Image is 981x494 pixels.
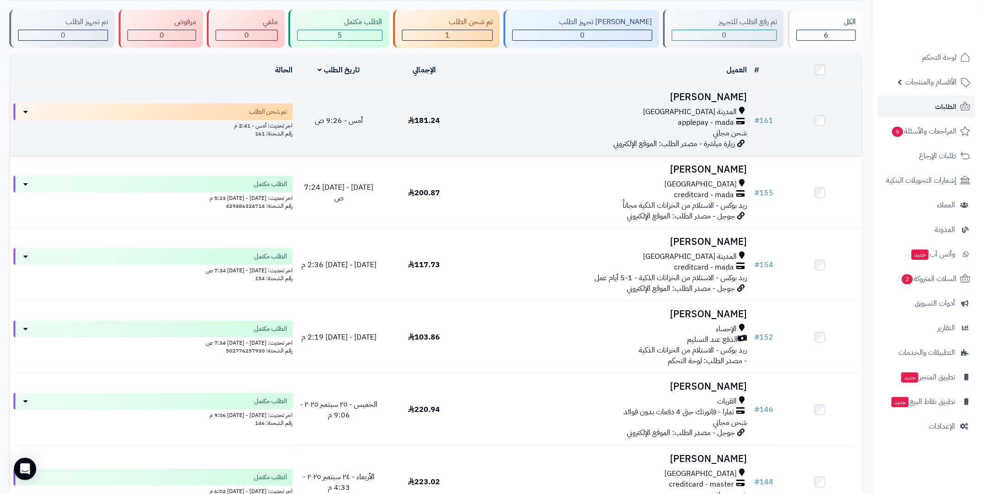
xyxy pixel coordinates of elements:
[915,297,955,310] span: أدوات التسويق
[315,115,363,126] span: أمس - 9:26 ص
[471,237,747,247] h3: [PERSON_NAME]
[905,76,956,89] span: الأقسام والمنتجات
[901,272,956,285] span: السلات المتروكة
[754,332,773,343] a: #152
[338,30,342,41] span: 5
[471,454,747,464] h3: [PERSON_NAME]
[878,46,975,69] a: لوحة التحكم
[878,243,975,265] a: وآتس آبجديد
[249,107,287,116] span: تم شحن الطلب
[754,259,773,270] a: #154
[255,129,293,138] span: رقم الشحنة: 161
[754,476,759,488] span: #
[661,10,786,48] a: تم رفع الطلب للتجهيز 0
[318,64,360,76] a: تاريخ الطلب
[408,259,440,270] span: 117.73
[919,149,956,162] span: طلبات الإرجاع
[878,391,975,413] a: تطبيق نقاط البيعجديد
[911,248,955,261] span: وآتس آب
[127,17,197,27] div: مرفوض
[664,179,737,190] span: [GEOGRAPHIC_DATA]
[672,30,777,41] div: 0
[623,200,747,211] span: ريد بوكس - الاستلام من الخزانات الذكية مجاناً
[298,30,382,41] div: 5
[878,120,975,142] a: المراجعات والأسئلة6
[878,169,975,192] a: إشعارات التحويلات البنكية
[726,64,747,76] a: العميل
[408,115,440,126] span: 181.24
[471,92,747,103] h3: [PERSON_NAME]
[18,17,108,27] div: تم تجهيز الطلب
[580,30,585,41] span: 0
[303,471,375,493] span: الأربعاء - ٢٤ سبتمبر ٢٠٢٥ - 4:33 م
[929,420,955,433] span: الإعدادات
[878,317,975,339] a: التقارير
[216,30,277,41] div: 0
[159,30,164,41] span: 0
[891,125,956,138] span: المراجعات والأسئلة
[408,332,440,343] span: 103.86
[664,468,737,479] span: [GEOGRAPHIC_DATA]
[717,396,737,407] span: القريات
[754,332,759,343] span: #
[627,283,735,294] span: جوجل - مصدر الطلب: الموقع الإلكتروني
[911,250,929,260] span: جديد
[244,30,249,41] span: 0
[205,10,287,48] a: ملغي 0
[471,164,747,175] h3: [PERSON_NAME]
[918,25,972,44] img: logo-2.png
[754,64,759,76] a: #
[304,182,373,204] span: [DATE] - [DATE] 7:24 ص
[878,341,975,364] a: التطبيقات والخدمات
[935,223,955,236] span: المدونة
[886,174,956,187] span: إشعارات التحويلات البنكية
[594,272,747,283] span: ريد بوكس - الاستلام من الخزانات الذكية - 1-5 أيام عمل
[669,479,734,490] span: creditcard - master
[878,366,975,388] a: تطبيق المتجرجديد
[878,194,975,216] a: العملاء
[226,346,293,355] span: رقم الشحنة: 502776257930
[754,404,759,415] span: #
[408,187,440,199] span: 200.87
[471,381,747,392] h3: [PERSON_NAME]
[216,17,278,27] div: ملغي
[117,10,205,48] a: مرفوض 0
[900,371,955,384] span: تطبيق المتجر
[643,251,737,262] span: المدينة [GEOGRAPHIC_DATA]
[408,404,440,415] span: 220.94
[878,292,975,314] a: أدوات التسويق
[722,30,727,41] span: 0
[13,265,293,275] div: اخر تحديث: [DATE] - [DATE] 7:34 ص
[413,64,436,76] a: الإجمالي
[892,127,903,137] span: 6
[19,30,108,41] div: 0
[226,202,293,210] span: رقم الشحنة: 429486324714
[300,399,377,421] span: الخميس - ٢٥ سبتمبر ٢٠٢٥ - 9:06 م
[796,17,856,27] div: الكل
[408,476,440,488] span: 223.02
[754,404,773,415] a: #146
[935,100,956,113] span: الطلبات
[786,10,865,48] a: الكل6
[878,145,975,167] a: طلبات الإرجاع
[254,324,287,334] span: الطلب مكتمل
[61,30,65,41] span: 0
[13,410,293,419] div: اخر تحديث: [DATE] - [DATE] 9:06 م
[754,115,759,126] span: #
[898,346,955,359] span: التطبيقات والخدمات
[275,64,293,76] a: الحالة
[878,268,975,290] a: السلات المتروكة2
[613,138,735,149] span: زيارة مباشرة - مصدر الطلب: الموقع الإلكتروني
[754,476,773,488] a: #144
[255,419,293,427] span: رقم الشحنة: 146
[937,199,955,212] span: العملاء
[467,302,751,373] td: - مصدر الطلب: لوحة التحكم
[754,115,773,126] a: #161
[502,10,661,48] a: [PERSON_NAME] تجهيز الطلب 0
[639,345,747,356] span: ريد بوكس - الاستلام من الخزانات الذكية
[627,427,735,438] span: جوجل - مصدر الطلب: الموقع الإلكتروني
[128,30,196,41] div: 0
[254,252,287,261] span: الطلب مكتمل
[301,332,376,343] span: [DATE] - [DATE] 2:19 م
[937,321,955,334] span: التقارير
